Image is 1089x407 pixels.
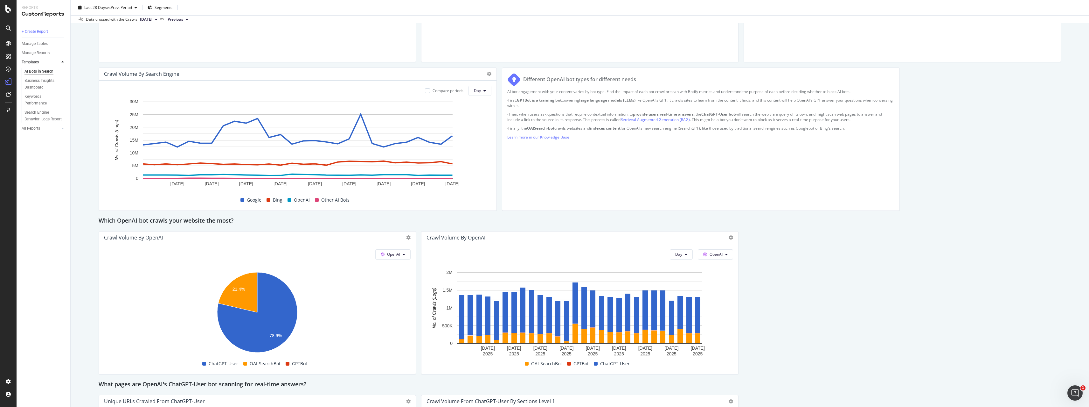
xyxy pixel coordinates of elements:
[294,196,310,204] span: OpenAI
[698,249,733,260] button: OpenAI
[447,270,453,275] text: 2M
[165,16,191,23] button: Previous
[507,97,508,103] strong: ·
[99,231,416,375] div: Crawl Volume by OpenAIOpenAIA chart.ChatGPT-UserOAI-SearchBotGPTBot
[710,252,723,257] span: OpenAI
[588,351,598,356] text: 2025
[145,3,175,13] button: Segments
[562,351,572,356] text: 2025
[104,398,205,404] div: Unique URLs Crawled from ChatGPT-User
[22,28,66,35] a: + Create Report
[502,68,900,211] div: Different OpenAI bot types for different needsAI bot engagement with your content varies by bot t...
[24,77,61,91] div: Business Insights Dashboard
[427,269,733,358] svg: A chart.
[523,76,636,83] div: Different OpenAI bot types for different needs
[507,111,508,117] strong: ·
[535,351,545,356] text: 2025
[483,351,493,356] text: 2025
[675,252,682,257] span: Day
[168,17,183,22] span: Previous
[693,351,703,356] text: 2025
[308,181,322,186] text: [DATE]
[273,196,282,204] span: Bing
[22,59,59,66] a: Templates
[132,163,138,168] text: 5M
[24,77,66,91] a: Business Insights Dashboard
[99,216,1061,226] div: Which OpenAI bot crawls your website the most?
[24,93,66,107] a: Keywords Performance
[24,109,62,123] div: Search Engine Behavior: Logs Report
[573,360,589,368] span: GPTBot
[130,150,138,155] text: 10M
[269,333,282,338] text: 78.6%
[621,117,690,122] a: Retrieval Augmented Generation (RAG)
[590,125,621,131] strong: indexes content
[481,346,495,351] text: [DATE]
[104,98,491,195] svg: A chart.
[22,28,48,35] div: + Create Report
[612,346,626,351] text: [DATE]
[155,5,172,10] span: Segments
[22,40,66,47] a: Manage Tables
[104,234,163,241] div: Crawl Volume by OpenAI
[507,125,895,131] p: Finally, the crawls websites and for OpenAI's new search engine (SearchGPT), like those used by t...
[247,196,261,204] span: Google
[250,360,281,368] span: OAI-SearchBot
[209,360,238,368] span: ChatGPT-User
[137,16,160,23] button: [DATE]
[507,111,895,122] p: Then, when users ask questions that require contextual information, to , the will search the web ...
[517,97,563,103] strong: GPTBot is a training bot,
[507,134,569,140] a: Learn more in our Knowledge Base
[99,216,233,226] h2: Which OpenAI bot crawls your website the most?
[640,351,650,356] text: 2025
[1080,385,1086,390] span: 1
[667,351,676,356] text: 2025
[84,5,107,10] span: Last 28 Days
[509,351,519,356] text: 2025
[427,234,485,241] div: Crawl Volume by OpenAI
[474,88,481,93] span: Day
[579,97,635,103] strong: large language models (LLMs)
[442,323,453,328] text: 500K
[24,109,66,123] a: Search Engine Behavior: Logs Report
[24,68,53,75] div: AI Bots in Search
[533,346,547,351] text: [DATE]
[22,50,66,56] a: Manage Reports
[24,68,66,75] a: AI Bots in Search
[22,125,40,132] div: All Reports
[170,181,184,186] text: [DATE]
[586,346,600,351] text: [DATE]
[432,288,437,328] text: No. of Crawls (Logs)
[443,288,453,293] text: 1.5M
[22,59,39,66] div: Templates
[130,138,138,143] text: 15M
[140,17,152,22] span: 2025 Aug. 31st
[450,341,453,346] text: 0
[447,305,453,311] text: 1M
[107,5,132,10] span: vs Prev. Period
[411,181,425,186] text: [DATE]
[387,252,400,257] span: OpenAI
[691,346,705,351] text: [DATE]
[130,112,138,117] text: 25M
[22,40,48,47] div: Manage Tables
[427,398,555,404] div: Crawl Volume from ChatGPT-User by sections Level 1
[507,89,895,94] p: AI bot engagement with your content varies by bot type. Find the impact of each bot crawl or scan...
[292,360,307,368] span: GPTBot
[22,50,50,56] div: Manage Reports
[445,181,459,186] text: [DATE]
[99,380,1061,390] div: What pages are OpenAI's ChatGPT-User bot scanning for real-time answers?
[136,176,138,181] text: 0
[507,346,521,351] text: [DATE]
[22,125,59,132] a: All Reports
[664,346,678,351] text: [DATE]
[600,360,630,368] span: ChatGPT-User
[614,351,624,356] text: 2025
[1067,385,1083,401] iframe: Intercom live chat
[638,346,652,351] text: [DATE]
[86,17,137,22] div: Data crossed with the Crawls
[24,93,60,107] div: Keywords Performance
[701,111,735,117] strong: ChatGPT-User bot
